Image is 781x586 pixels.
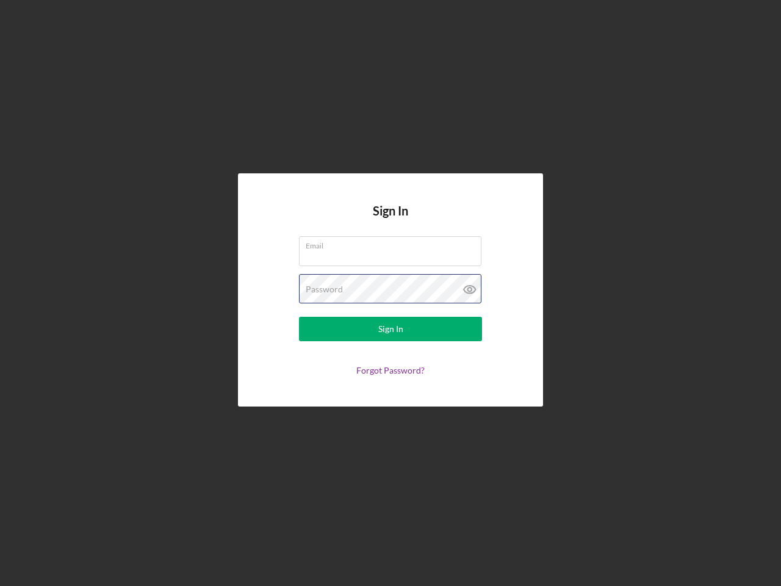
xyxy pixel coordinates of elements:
[373,204,408,236] h4: Sign In
[356,365,425,375] a: Forgot Password?
[306,284,343,294] label: Password
[299,317,482,341] button: Sign In
[378,317,403,341] div: Sign In
[306,237,481,250] label: Email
